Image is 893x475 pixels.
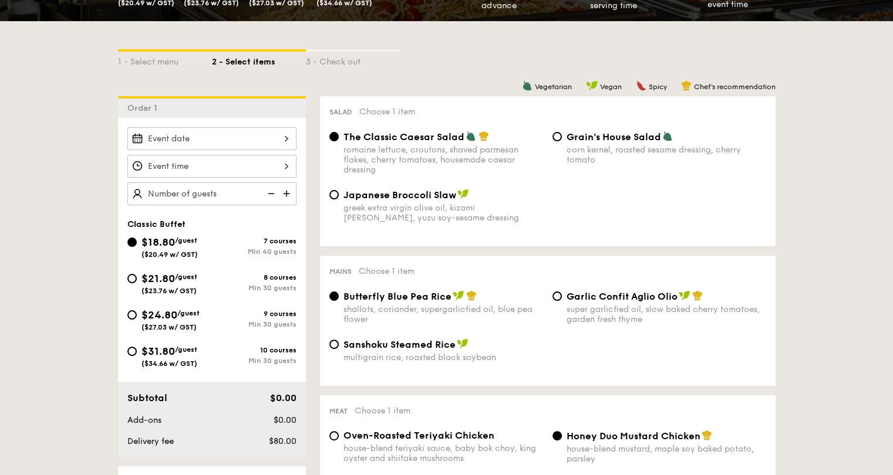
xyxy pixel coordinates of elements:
span: Subtotal [127,392,167,403]
span: Butterfly Blue Pea Rice [343,291,451,302]
span: Vegetarian [535,83,572,91]
div: Min 30 guests [212,284,296,292]
span: $18.80 [141,236,175,249]
img: icon-chef-hat.a58ddaea.svg [466,290,477,301]
div: Min 40 guests [212,247,296,256]
span: Mains [329,267,352,276]
input: Butterfly Blue Pea Riceshallots, coriander, supergarlicfied oil, blue pea flower [329,291,339,301]
input: Oven-Roasted Teriyaki Chickenhouse-blend teriyaki sauce, baby bok choy, king oyster and shiitake ... [329,431,339,440]
img: icon-vegan.f8ff3823.svg [586,80,598,91]
span: Salad [329,108,352,116]
span: ($27.03 w/ GST) [141,323,197,331]
span: Chef's recommendation [694,83,776,91]
input: $24.80/guest($27.03 w/ GST)9 coursesMin 30 guests [127,310,137,320]
span: Choose 1 item [359,107,415,117]
input: Number of guests [127,182,296,205]
div: shallots, coriander, supergarlicfied oil, blue pea flower [343,304,543,324]
img: icon-vegetarian.fe4039eb.svg [466,131,476,141]
div: Min 30 guests [212,357,296,365]
span: Classic Buffet [127,219,186,229]
span: Vegan [600,83,622,91]
div: romaine lettuce, croutons, shaved parmesan flakes, cherry tomatoes, housemade caesar dressing [343,145,543,175]
span: Delivery fee [127,436,174,446]
div: Min 30 guests [212,320,296,328]
div: multigrain rice, roasted black soybean [343,352,543,362]
span: ($34.66 w/ GST) [141,359,197,368]
span: Garlic Confit Aglio Olio [567,291,678,302]
input: Event date [127,127,296,150]
img: icon-spicy.37a8142b.svg [636,80,646,91]
img: icon-chef-hat.a58ddaea.svg [478,131,489,141]
span: Order 1 [127,103,162,113]
img: icon-vegetarian.fe4039eb.svg [662,131,673,141]
input: $21.80/guest($23.76 w/ GST)8 coursesMin 30 guests [127,274,137,283]
span: ($23.76 w/ GST) [141,287,197,295]
span: Choose 1 item [359,266,415,276]
div: 10 courses [212,346,296,354]
div: 3 - Check out [306,52,400,68]
span: $31.80 [141,345,175,358]
div: 9 courses [212,310,296,318]
span: Spicy [649,83,667,91]
div: house-blend mustard, maple soy baked potato, parsley [567,444,766,464]
span: The Classic Caesar Salad [343,131,464,142]
span: /guest [175,236,197,245]
div: house-blend teriyaki sauce, baby bok choy, king oyster and shiitake mushrooms [343,443,543,463]
img: icon-vegan.f8ff3823.svg [679,290,690,301]
img: icon-chef-hat.a58ddaea.svg [681,80,692,91]
input: Honey Duo Mustard Chickenhouse-blend mustard, maple soy baked potato, parsley [552,431,562,440]
span: /guest [175,345,197,354]
span: Add-ons [127,415,161,425]
img: icon-vegan.f8ff3823.svg [453,290,464,301]
span: Honey Duo Mustard Chicken [567,430,700,442]
span: $21.80 [141,272,175,285]
span: Japanese Broccoli Slaw [343,189,456,201]
div: 7 courses [212,237,296,245]
div: 8 courses [212,273,296,281]
span: $80.00 [268,436,296,446]
span: /guest [175,273,197,281]
span: Sanshoku Steamed Rice [343,339,456,350]
span: /guest [177,309,200,317]
div: corn kernel, roasted sesame dressing, cherry tomato [567,145,766,165]
span: $24.80 [141,308,177,321]
input: Garlic Confit Aglio Oliosuper garlicfied oil, slow baked cherry tomatoes, garden fresh thyme [552,291,562,301]
img: icon-vegetarian.fe4039eb.svg [522,80,533,91]
img: icon-add.58712e84.svg [279,182,296,205]
img: icon-vegan.f8ff3823.svg [457,338,469,349]
div: 2 - Select items [212,52,306,68]
span: Oven-Roasted Teriyaki Chicken [343,430,494,441]
input: $18.80/guest($20.49 w/ GST)7 coursesMin 40 guests [127,238,137,247]
div: super garlicfied oil, slow baked cherry tomatoes, garden fresh thyme [567,304,766,324]
span: ($20.49 w/ GST) [141,250,198,259]
div: 1 - Select menu [118,52,212,68]
span: $0.00 [269,392,296,403]
input: $31.80/guest($34.66 w/ GST)10 coursesMin 30 guests [127,347,137,356]
div: greek extra virgin olive oil, kizami [PERSON_NAME], yuzu soy-sesame dressing [343,203,543,223]
input: Japanese Broccoli Slawgreek extra virgin olive oil, kizami [PERSON_NAME], yuzu soy-sesame dressing [329,190,339,199]
input: Event time [127,155,296,178]
input: The Classic Caesar Saladromaine lettuce, croutons, shaved parmesan flakes, cherry tomatoes, house... [329,132,339,141]
img: icon-reduce.1d2dbef1.svg [261,182,279,205]
span: Choose 1 item [355,406,410,416]
span: Grain's House Salad [567,131,661,142]
input: Sanshoku Steamed Ricemultigrain rice, roasted black soybean [329,340,339,349]
input: Grain's House Saladcorn kernel, roasted sesame dressing, cherry tomato [552,132,562,141]
span: $0.00 [273,415,296,425]
img: icon-vegan.f8ff3823.svg [457,189,469,199]
img: icon-chef-hat.a58ddaea.svg [702,430,712,440]
img: icon-chef-hat.a58ddaea.svg [692,290,703,301]
span: Meat [329,407,348,415]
